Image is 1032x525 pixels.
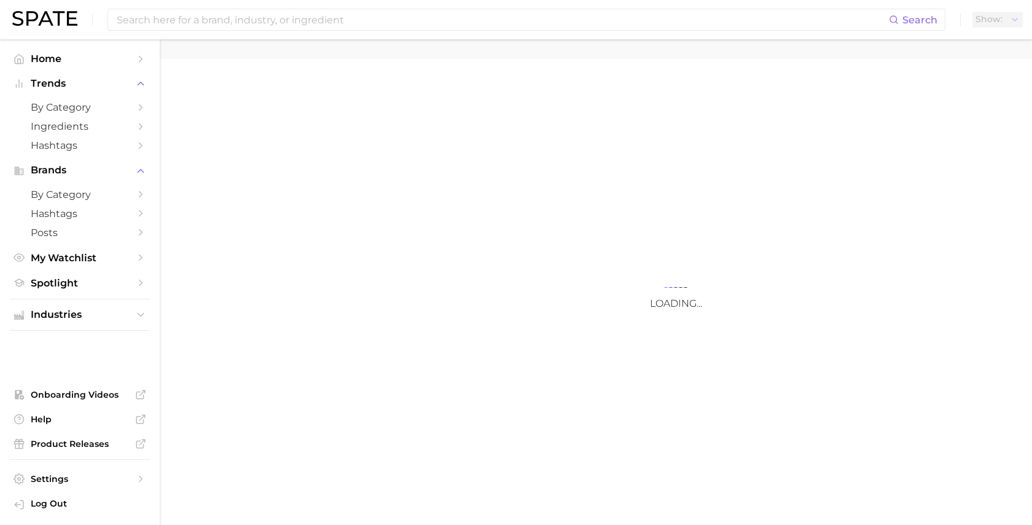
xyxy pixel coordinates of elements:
span: Onboarding Videos [31,389,129,400]
a: by Category [10,185,150,204]
span: Hashtags [31,208,129,219]
button: Trends [10,74,150,93]
span: My Watchlist [31,252,129,264]
a: Onboarding Videos [10,385,150,404]
a: Ingredients [10,117,150,136]
a: Settings [10,470,150,488]
button: Show [972,12,1023,28]
a: by Category [10,98,150,117]
span: Log Out [31,498,140,509]
span: Posts [31,227,129,239]
h3: Loading... [553,298,799,309]
input: Search here for a brand, industry, or ingredient [115,9,889,30]
span: Product Releases [31,438,129,449]
button: Brands [10,161,150,180]
span: Ingredients [31,120,129,132]
span: Hashtags [31,140,129,151]
a: Product Releases [10,435,150,453]
span: Brands [31,165,129,176]
span: by Category [31,189,129,200]
span: Spotlight [31,277,129,289]
a: Home [10,49,150,68]
span: Settings [31,473,129,484]
a: Log out. Currently logged in with e-mail rod@concordwholesale.com. [10,494,150,515]
span: Help [31,414,129,425]
span: Show [975,16,1003,23]
a: Hashtags [10,204,150,223]
span: by Category [31,101,129,113]
a: Help [10,410,150,428]
span: Industries [31,309,129,320]
span: Search [902,14,937,26]
button: Industries [10,306,150,324]
a: Spotlight [10,274,150,293]
a: Hashtags [10,136,150,155]
span: Trends [31,78,129,89]
img: SPATE [12,11,77,26]
a: Posts [10,223,150,242]
span: Home [31,53,129,65]
a: My Watchlist [10,248,150,267]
